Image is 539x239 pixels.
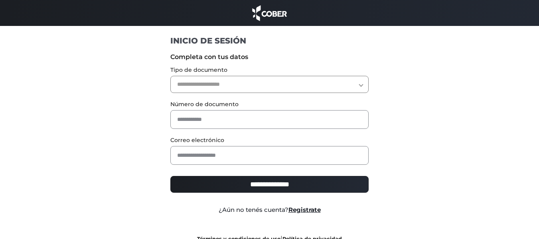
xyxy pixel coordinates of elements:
[170,52,369,62] label: Completa con tus datos
[250,4,289,22] img: cober_marca.png
[164,205,375,215] div: ¿Aún no tenés cuenta?
[288,206,321,213] a: Registrate
[170,36,369,46] h1: INICIO DE SESIÓN
[170,100,369,109] label: Número de documento
[170,136,369,144] label: Correo electrónico
[170,66,369,74] label: Tipo de documento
